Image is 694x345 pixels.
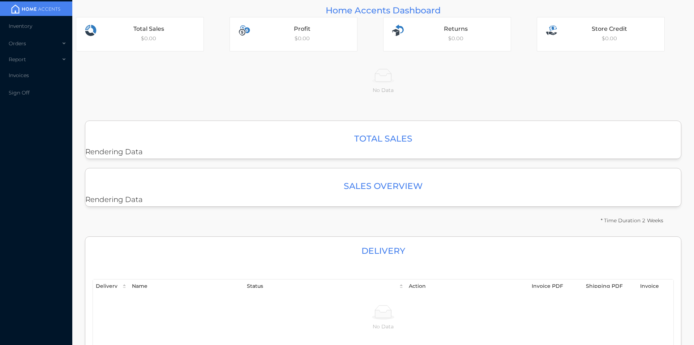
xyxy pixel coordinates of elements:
[384,17,511,51] div: $ 0.00
[9,4,63,14] img: mainBanner
[85,121,681,159] div: Rendering Data
[85,25,97,36] img: transactions.svg
[372,305,394,320] img: No Data
[410,25,502,33] div: Returns
[392,25,404,36] img: returns.svg
[9,72,29,79] span: Invoices
[76,4,690,17] div: Home Accents Dashboard
[247,282,395,290] div: Status
[96,282,118,290] div: Delivery
[537,17,664,51] div: $ 0.00
[563,25,656,33] div: Store Credit
[82,86,685,94] p: No Data
[546,25,557,36] img: sales.svg
[132,282,241,290] div: Name
[122,283,127,285] i: icon: caret-up
[239,25,250,36] img: profits.svg
[76,17,204,51] div: $ 0.00
[372,69,394,83] img: No Data
[409,282,526,290] div: Action
[9,89,30,96] span: Sign Off
[256,25,348,33] div: Profit
[99,323,668,331] p: No Data
[640,282,671,290] div: Invoice
[122,286,127,287] i: icon: caret-down
[89,179,677,193] h3: Sales Overview
[89,132,677,145] h3: Total Sales
[9,23,32,29] span: Inventory
[85,244,681,257] h3: Delivery
[399,283,404,289] div: Sort
[586,282,634,290] div: Shipping PDF
[601,214,663,227] div: * Time Duration 2 Weeks
[102,25,195,33] div: Total Sales
[230,17,357,51] div: $ 0.00
[399,286,404,287] i: icon: caret-down
[85,168,681,206] div: Rendering Data
[532,282,580,290] div: Invoice PDF
[122,283,127,289] div: Sort
[399,283,404,285] i: icon: caret-up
